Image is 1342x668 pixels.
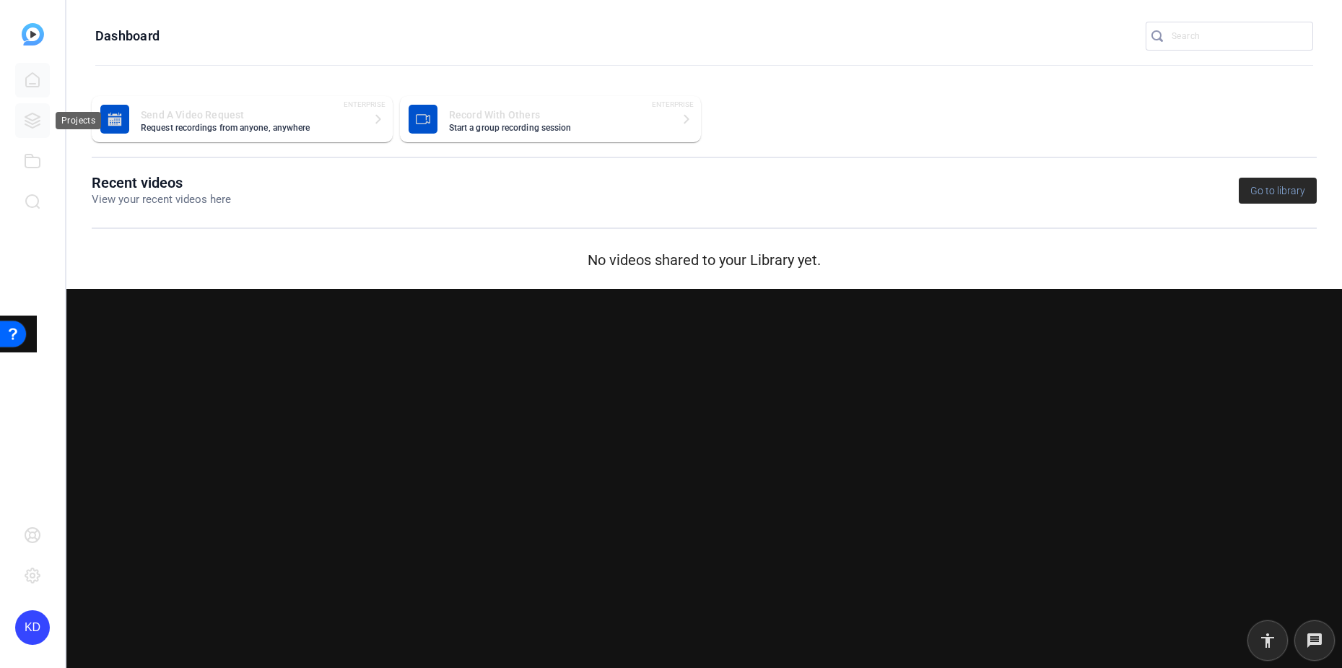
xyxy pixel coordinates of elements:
[56,112,101,129] div: Projects
[449,123,669,132] mat-card-subtitle: Start a group recording session
[1172,27,1302,45] input: Search
[1306,632,1323,649] mat-icon: message
[92,174,231,191] h1: Recent videos
[344,99,385,110] span: ENTERPRISE
[400,96,701,142] button: Record With OthersStart a group recording sessionENTERPRISE
[141,106,361,123] mat-card-title: Send A Video Request
[95,27,160,45] h1: Dashboard
[141,123,361,132] mat-card-subtitle: Request recordings from anyone, anywhere
[652,99,694,110] span: ENTERPRISE
[15,610,50,645] div: KD
[22,23,44,45] img: blue-gradient.svg
[1250,183,1305,199] span: Go to library
[1239,178,1317,204] a: Go to library
[1259,632,1276,649] mat-icon: accessibility
[92,249,1317,271] p: No videos shared to your Library yet.
[92,96,393,142] button: Send A Video RequestRequest recordings from anyone, anywhereENTERPRISE
[449,106,669,123] mat-card-title: Record With Others
[92,191,231,208] p: View your recent videos here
